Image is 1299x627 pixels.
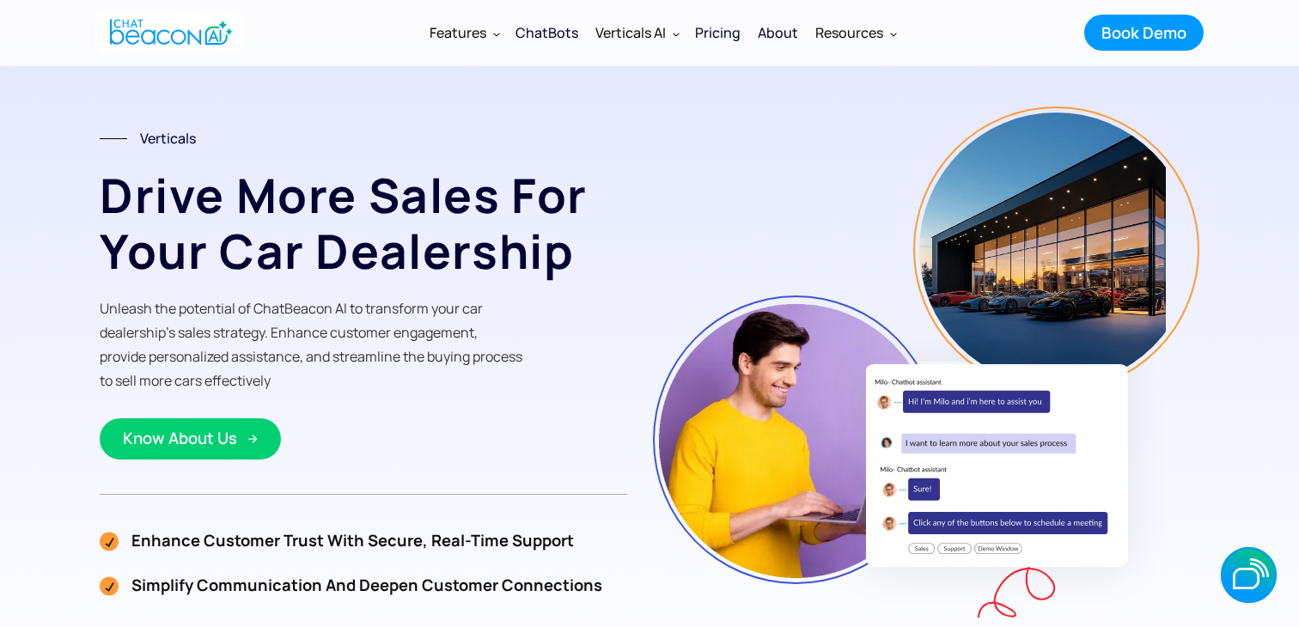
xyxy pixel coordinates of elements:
[1084,15,1204,51] a: Book Demo
[815,21,883,45] div: Resources
[100,574,119,596] img: Check Icon Orange
[100,418,281,460] a: Know About UsKnow About Us
[247,434,258,444] img: Arrow
[100,138,127,139] img: Line
[123,427,237,449] div: Know About Us
[100,296,526,393] p: Unleash the potential of ChatBeacon AI to transform your car dealership's sales strategy. Enhance...
[123,449,237,472] div: Know About Us
[100,529,119,551] img: Check Icon Orange
[507,10,587,55] a: ChatBots
[100,167,627,279] h1: Drive More Sales for Your Car Dealership
[421,12,507,53] div: Features
[890,30,897,37] img: Dropdown
[758,21,798,45] div: About
[587,12,686,53] div: Verticals AI
[686,10,749,55] a: Pricing
[749,10,807,55] a: About
[515,21,578,45] div: ChatBots
[493,30,500,37] img: Dropdown
[807,12,904,53] div: Resources
[131,574,602,596] strong: Simplify Communication and Deepen Customer Connections
[430,21,486,45] div: Features
[595,21,666,45] div: Verticals AI
[673,30,680,37] img: Dropdown
[140,126,196,150] div: Verticals
[1101,21,1186,44] div: Book Demo
[95,11,242,53] a: home
[131,529,574,551] strong: Enhance Customer Trust with Secure, Real-Time Support
[695,21,741,45] div: Pricing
